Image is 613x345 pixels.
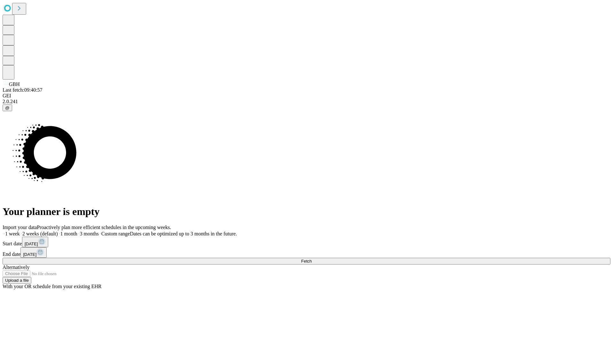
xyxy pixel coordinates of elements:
[25,241,38,246] span: [DATE]
[101,231,130,236] span: Custom range
[3,87,42,93] span: Last fetch: 09:40:57
[3,284,102,289] span: With your OR schedule from your existing EHR
[130,231,237,236] span: Dates can be optimized up to 3 months in the future.
[23,252,36,257] span: [DATE]
[3,264,29,270] span: Alternatively
[3,258,610,264] button: Fetch
[22,237,48,247] button: [DATE]
[3,93,610,99] div: GEI
[3,277,31,284] button: Upload a file
[3,206,610,218] h1: Your planner is empty
[20,247,47,258] button: [DATE]
[3,104,12,111] button: @
[301,259,312,264] span: Fetch
[3,237,610,247] div: Start date
[37,225,171,230] span: Proactively plan more efficient schedules in the upcoming weeks.
[3,225,37,230] span: Import your data
[5,231,20,236] span: 1 week
[5,105,10,110] span: @
[22,231,58,236] span: 2 weeks (default)
[80,231,99,236] span: 3 months
[3,99,610,104] div: 2.0.241
[3,247,610,258] div: End date
[9,81,20,87] span: GBH
[60,231,77,236] span: 1 month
